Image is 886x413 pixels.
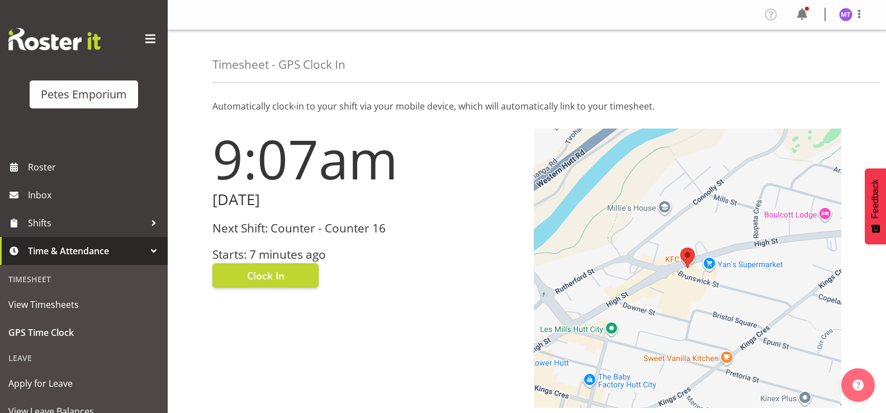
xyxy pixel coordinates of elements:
h3: Starts: 7 minutes ago [212,248,520,261]
span: Shifts [28,215,145,231]
h4: Timesheet - GPS Clock In [212,58,345,71]
span: Apply for Leave [8,375,159,392]
button: Clock In [212,263,319,288]
img: Rosterit website logo [8,28,101,50]
h2: [DATE] [212,191,520,208]
div: Petes Emporium [41,86,127,103]
span: Time & Attendance [28,243,145,259]
span: View Timesheets [8,296,159,313]
span: GPS Time Clock [8,324,159,341]
h3: Next Shift: Counter - Counter 16 [212,222,520,235]
a: Apply for Leave [3,369,165,397]
img: help-xxl-2.png [852,379,864,391]
button: Feedback - Show survey [865,168,886,244]
div: Timesheet [3,268,165,291]
h1: 9:07am [212,129,520,189]
a: View Timesheets [3,291,165,319]
div: Leave [3,346,165,369]
p: Automatically clock-in to your shift via your mobile device, which will automatically link to you... [212,99,841,113]
span: Roster [28,159,162,175]
span: Inbox [28,187,162,203]
span: Feedback [870,179,880,219]
span: Clock In [247,268,285,283]
a: GPS Time Clock [3,319,165,346]
img: mya-taupawa-birkhead5814.jpg [839,8,852,21]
